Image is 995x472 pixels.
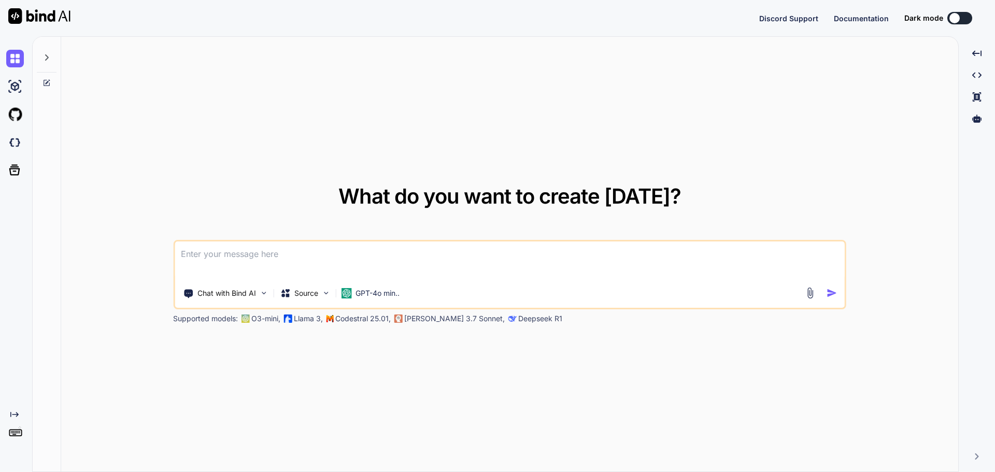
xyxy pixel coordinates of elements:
p: Chat with Bind AI [197,288,256,298]
img: claude [394,314,402,323]
img: chat [6,50,24,67]
span: Documentation [834,14,889,23]
img: icon [827,288,837,298]
p: Codestral 25.01, [335,313,391,324]
p: Source [294,288,318,298]
img: ai-studio [6,78,24,95]
button: Discord Support [759,13,818,24]
p: Llama 3, [294,313,323,324]
img: Pick Tools [259,289,268,297]
img: claude [508,314,516,323]
p: O3-mini, [251,313,280,324]
button: Documentation [834,13,889,24]
p: [PERSON_NAME] 3.7 Sonnet, [404,313,505,324]
img: Llama2 [283,314,292,323]
p: GPT-4o min.. [356,288,400,298]
p: Supported models: [173,313,238,324]
img: GPT-4o mini [341,288,351,298]
img: GPT-4 [241,314,249,323]
img: Pick Models [321,289,330,297]
img: Bind AI [8,8,70,24]
span: What do you want to create [DATE]? [338,183,681,209]
span: Discord Support [759,14,818,23]
span: Dark mode [904,13,943,23]
img: Mistral-AI [326,315,333,322]
img: darkCloudIdeIcon [6,134,24,151]
img: attachment [804,287,816,299]
img: githubLight [6,106,24,123]
p: Deepseek R1 [518,313,562,324]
